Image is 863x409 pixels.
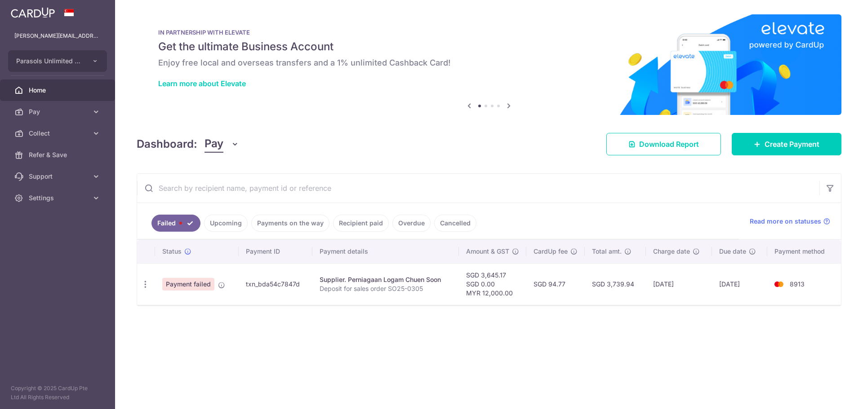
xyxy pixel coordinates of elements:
a: Create Payment [732,133,841,155]
td: [DATE] [712,263,767,305]
a: Learn more about Elevate [158,79,246,88]
span: Collect [29,129,88,138]
h5: Get the ultimate Business Account [158,40,820,54]
div: Supplier. Perniagaan Logam Chuen Soon [320,275,452,284]
td: SGD 3,645.17 SGD 0.00 MYR 12,000.00 [459,263,526,305]
span: Home [29,86,88,95]
img: Renovation banner [137,14,841,115]
span: Due date [719,247,746,256]
span: 8913 [790,280,805,288]
td: [DATE] [646,263,712,305]
span: Parasols Unlimited Pte Ltd [16,57,83,66]
span: Amount & GST [466,247,509,256]
th: Payment ID [239,240,312,263]
td: SGD 3,739.94 [585,263,646,305]
span: CardUp fee [534,247,568,256]
img: Bank Card [770,279,788,290]
span: Settings [29,194,88,202]
button: Parasols Unlimited Pte Ltd [8,50,107,72]
span: Pay [29,107,88,116]
a: Cancelled [434,215,476,232]
a: Overdue [392,215,431,232]
button: Pay [205,136,239,153]
th: Payment details [312,240,459,263]
p: [PERSON_NAME][EMAIL_ADDRESS][DOMAIN_NAME] [14,31,101,40]
span: Support [29,172,88,181]
a: Payments on the way [251,215,329,232]
span: Pay [205,136,223,153]
a: Download Report [606,133,721,155]
span: Download Report [639,139,699,150]
a: Failed [151,215,200,232]
span: Total amt. [592,247,622,256]
a: Read more on statuses [750,217,830,226]
th: Payment method [767,240,841,263]
span: Payment failed [162,278,214,290]
h4: Dashboard: [137,136,197,152]
p: Deposit for sales order SO25-0305 [320,284,452,293]
span: Status [162,247,182,256]
span: Read more on statuses [750,217,821,226]
a: Recipient paid [333,215,389,232]
h6: Enjoy free local and overseas transfers and a 1% unlimited Cashback Card! [158,57,820,68]
p: IN PARTNERSHIP WITH ELEVATE [158,29,820,36]
input: Search by recipient name, payment id or reference [137,174,819,202]
span: Charge date [653,247,690,256]
img: CardUp [11,7,55,18]
span: Refer & Save [29,150,88,159]
span: Create Payment [765,139,819,150]
td: txn_bda54c7847d [239,263,312,305]
td: SGD 94.77 [526,263,585,305]
a: Upcoming [204,215,248,232]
